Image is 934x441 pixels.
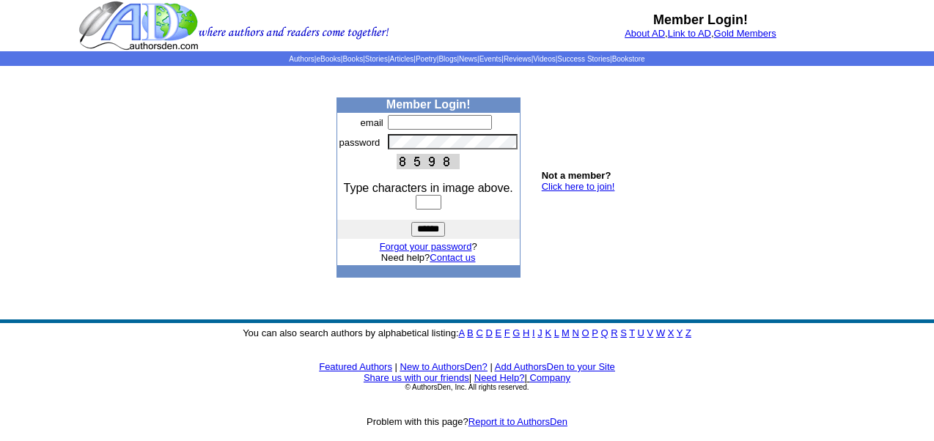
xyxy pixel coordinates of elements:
[529,372,570,383] a: Company
[533,55,555,63] a: Videos
[438,55,457,63] a: Blogs
[485,327,492,338] a: D
[656,327,665,338] a: W
[512,327,520,338] a: G
[653,12,748,27] b: Member Login!
[592,327,597,338] a: P
[625,28,665,39] a: About AD
[380,241,477,252] font: ?
[668,28,711,39] a: Link to AD
[490,361,492,372] font: |
[400,361,488,372] a: New to AuthorsDen?
[289,55,644,63] span: | | | | | | | | | | | |
[365,55,388,63] a: Stories
[612,55,645,63] a: Bookstore
[582,327,589,338] a: O
[395,361,397,372] font: |
[361,117,383,128] font: email
[459,55,477,63] a: News
[367,416,567,427] font: Problem with this page?
[545,327,551,338] a: K
[600,327,608,338] a: Q
[468,416,567,427] a: Report it to AuthorsDen
[342,55,363,63] a: Books
[405,383,529,391] font: © AuthorsDen, Inc. All rights reserved.
[476,327,482,338] a: C
[416,55,437,63] a: Poetry
[611,327,617,338] a: R
[677,327,683,338] a: Y
[625,28,776,39] font: , ,
[381,252,476,263] font: Need help?
[397,154,460,169] img: This Is CAPTCHA Image
[532,327,535,338] a: I
[467,327,474,338] a: B
[495,327,501,338] a: E
[557,55,610,63] a: Success Stories
[504,327,510,338] a: F
[479,55,502,63] a: Events
[344,182,513,194] font: Type characters in image above.
[459,327,465,338] a: A
[620,327,627,338] a: S
[638,327,644,338] a: U
[474,372,525,383] a: Need Help?
[504,55,532,63] a: Reviews
[339,137,380,148] font: password
[289,55,314,63] a: Authors
[430,252,475,263] a: Contact us
[523,327,529,338] a: H
[685,327,691,338] a: Z
[469,372,471,383] font: |
[554,327,559,338] a: L
[542,181,615,192] a: Click here to join!
[390,55,414,63] a: Articles
[573,327,579,338] a: N
[524,372,570,383] font: |
[542,170,611,181] b: Not a member?
[537,327,543,338] a: J
[495,361,615,372] a: Add AuthorsDen to your Site
[319,361,392,372] a: Featured Authors
[562,327,570,338] a: M
[647,327,654,338] a: V
[386,98,471,111] b: Member Login!
[668,327,674,338] a: X
[629,327,635,338] a: T
[380,241,472,252] a: Forgot your password
[364,372,469,383] a: Share us with our friends
[316,55,340,63] a: eBooks
[714,28,776,39] a: Gold Members
[243,327,691,338] font: You can also search authors by alphabetical listing:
